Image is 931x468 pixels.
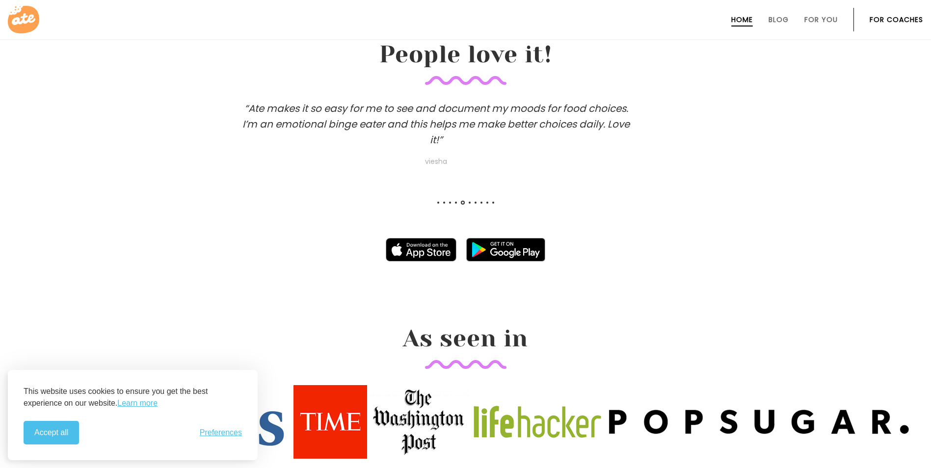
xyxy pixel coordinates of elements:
span: Preferences [200,428,242,437]
img: badge-download-google.png [466,238,545,261]
a: For Coaches [870,16,923,24]
img: logo_asseenin_time.jpg [293,385,367,459]
a: Blog [769,16,789,24]
a: Learn more [117,397,158,409]
img: logo_asseenin_lifehacker.jpg [471,385,604,459]
h3: “Ate makes it so easy for me to see and document my moods for food choices. I’m an emotional bing... [240,101,633,167]
button: Toggle preferences [200,428,242,437]
img: badge-download-apple.svg [386,238,456,261]
h2: As seen in [226,325,705,369]
span: viesha [240,156,633,167]
a: For You [804,16,838,24]
img: logo_asseenin_wpost.jpg [369,385,469,459]
img: logo_asseenin_popsugar.jpg [606,385,912,459]
button: Accept all cookies [24,421,79,444]
p: This website uses cookies to ensure you get the best experience on our website. [24,386,242,409]
a: Home [731,16,753,24]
